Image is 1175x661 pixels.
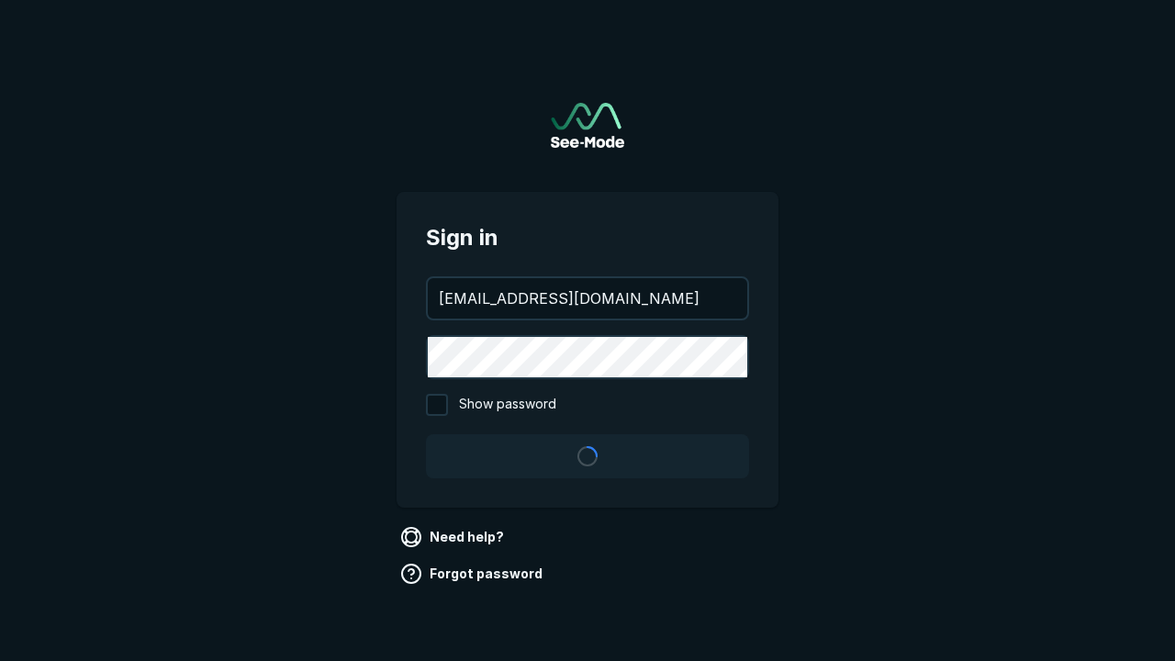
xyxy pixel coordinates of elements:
span: Show password [459,394,556,416]
a: Go to sign in [551,103,624,148]
img: See-Mode Logo [551,103,624,148]
a: Need help? [397,522,511,552]
input: your@email.com [428,278,747,319]
a: Forgot password [397,559,550,588]
span: Sign in [426,221,749,254]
